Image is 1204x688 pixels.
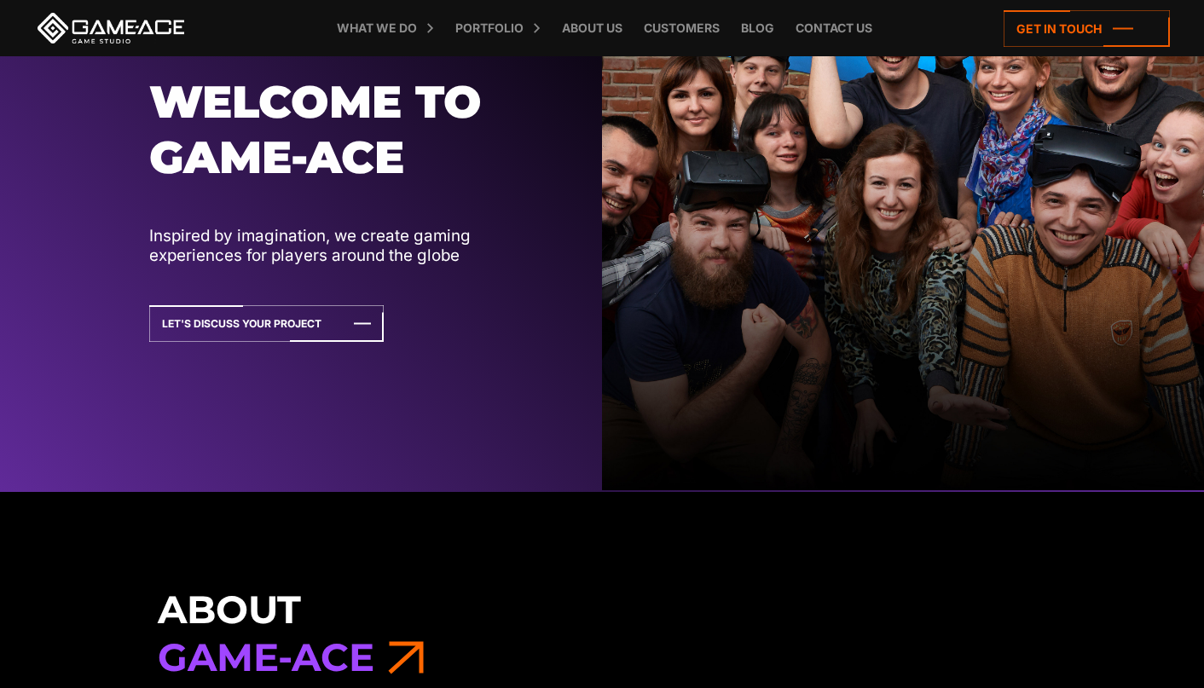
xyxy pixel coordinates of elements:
[1004,10,1170,47] a: Get in touch
[149,226,553,266] p: Inspired by imagination, we create gaming experiences for players around the globe
[158,633,374,680] span: Game-Ace
[149,74,553,186] h1: Welcome to Game-ace
[149,305,384,342] a: Let's Discuss Your Project
[158,586,1046,682] h3: About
